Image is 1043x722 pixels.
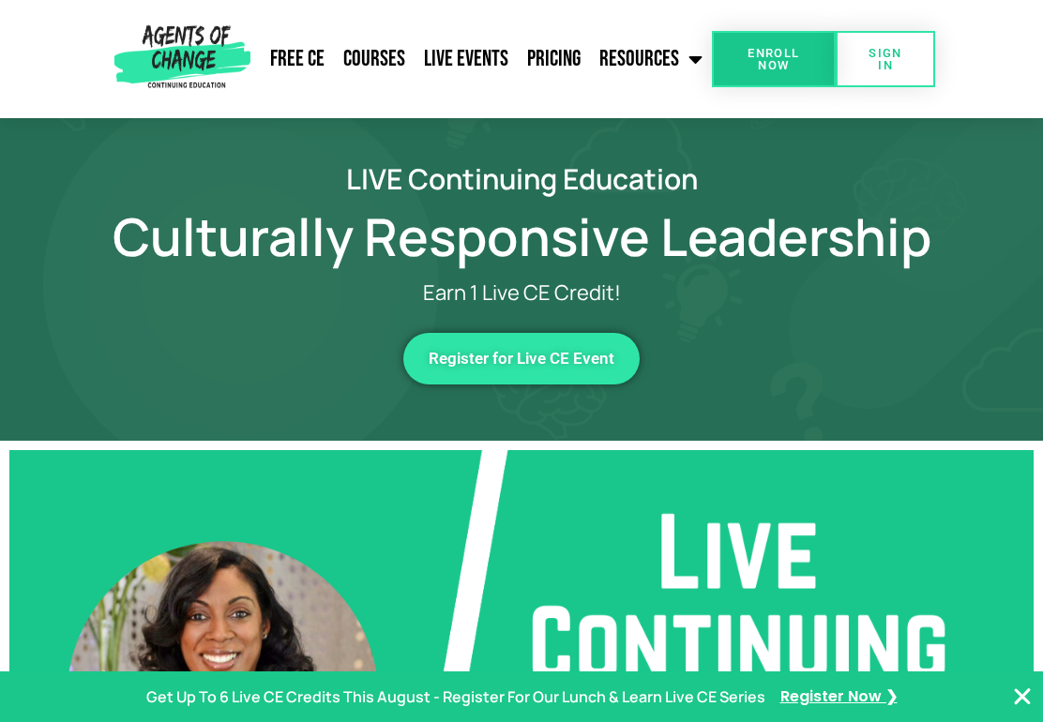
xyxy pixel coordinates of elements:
[415,36,518,83] a: Live Events
[780,684,898,711] a: Register Now ❯
[866,47,905,71] span: SIGN IN
[47,165,996,192] h2: LIVE Continuing Education
[47,211,996,263] h1: Culturally Responsive Leadership
[429,351,614,367] span: Register for Live CE Event
[836,31,935,87] a: SIGN IN
[257,36,712,83] nav: Menu
[334,36,415,83] a: Courses
[518,36,590,83] a: Pricing
[146,684,765,711] p: Get Up To 6 Live CE Credits This August - Register For Our Lunch & Learn Live CE Series
[742,47,806,71] span: Enroll Now
[712,31,836,87] a: Enroll Now
[261,36,334,83] a: Free CE
[403,333,640,384] a: Register for Live CE Event
[590,36,712,83] a: Resources
[122,281,921,305] p: Earn 1 Live CE Credit!
[1011,685,1034,708] button: Close Banner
